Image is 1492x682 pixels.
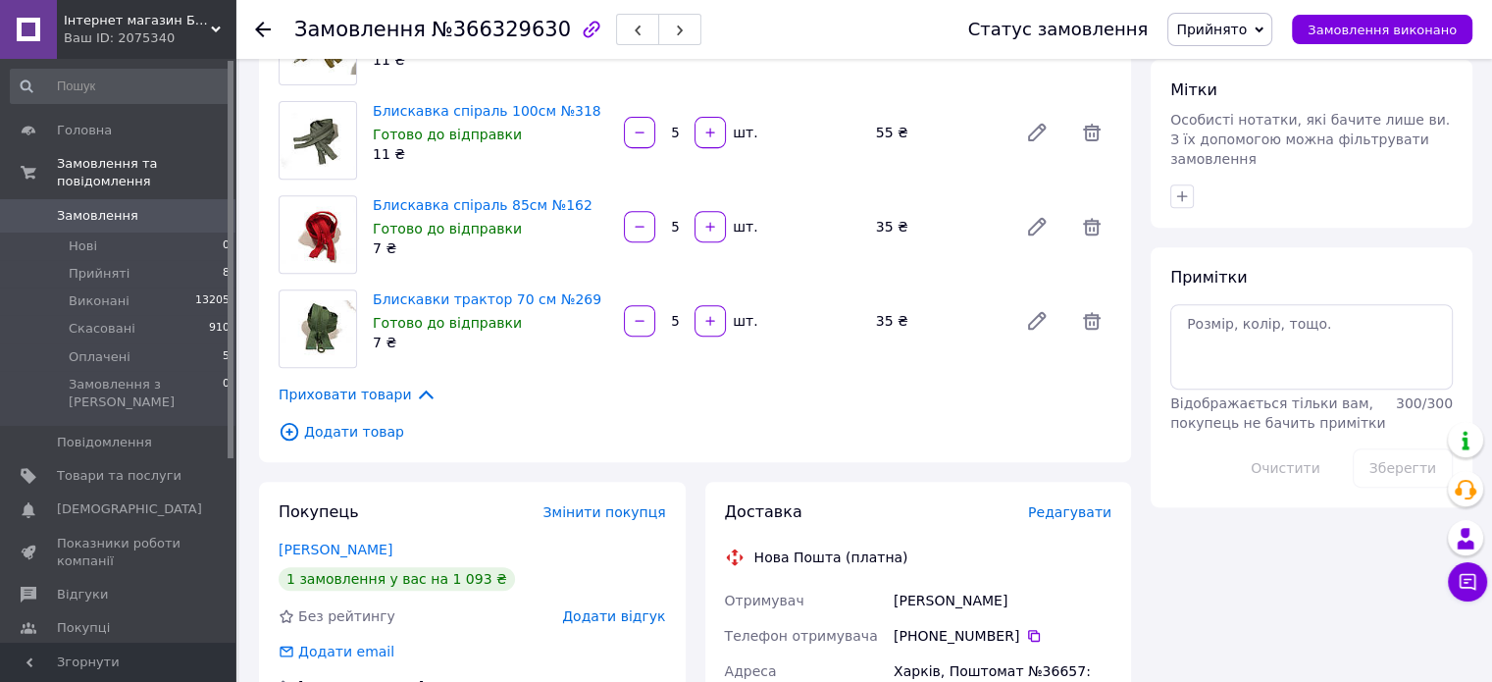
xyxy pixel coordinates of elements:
span: Доставка [725,502,802,521]
span: Без рейтингу [298,608,395,624]
a: Блискавки трактор 70 см №269 [373,291,601,307]
span: 13205 [195,292,230,310]
span: Адреса [725,663,777,679]
div: шт. [728,311,759,331]
span: Примітки [1170,268,1247,287]
span: Замовлення з [PERSON_NAME] [69,376,223,411]
span: Скасовані [69,320,135,338]
div: 7 ₴ [373,333,608,352]
span: Виконані [69,292,129,310]
img: Блискавки трактор 70 см №269 [280,300,356,358]
div: 35 ₴ [868,213,1009,240]
a: Редагувати [1017,301,1056,341]
div: Ваш ID: 2075340 [64,29,235,47]
span: Мітки [1170,80,1217,99]
span: Видалити [1072,207,1111,246]
div: Нова Пошта (платна) [749,548,913,567]
div: шт. [728,217,759,236]
span: Прийняті [69,265,129,283]
span: Відгуки [57,586,108,603]
div: [PERSON_NAME] [890,583,1115,618]
input: Пошук [10,69,232,104]
div: 35 ₴ [868,307,1009,335]
div: 1 замовлення у вас на 1 093 ₴ [279,567,515,591]
span: Додати товар [279,421,1111,443]
div: 11 ₴ [373,144,608,164]
span: Видалити [1072,301,1111,341]
span: Готово до відправки [373,221,522,236]
span: Замовлення виконано [1308,23,1457,37]
span: 5 [223,348,230,366]
span: Відображається тільки вам, покупець не бачить примітки [1170,395,1385,431]
span: Замовлення [294,18,426,41]
a: Блискавка спіраль 100см №318 [373,103,601,119]
a: Блискавка спіраль 85см №162 [373,197,592,213]
span: №366329630 [432,18,571,41]
span: Замовлення [57,207,138,225]
div: [PHONE_NUMBER] [894,626,1111,646]
div: Додати email [296,642,396,661]
span: Додати відгук [562,608,665,624]
div: шт. [728,123,759,142]
span: 0 [223,237,230,255]
span: 910 [209,320,230,338]
button: Чат з покупцем [1448,562,1487,602]
span: 300 / 300 [1396,395,1453,411]
div: Повернутися назад [255,20,271,39]
span: Товари та послуги [57,467,181,485]
img: Блискавка спіраль 100см №318 [280,112,356,170]
div: 55 ₴ [868,119,1009,146]
span: Телефон отримувача [725,628,878,644]
span: Готово до відправки [373,315,522,331]
span: Замовлення та повідомлення [57,155,235,190]
span: Отримувач [725,593,804,608]
span: Інтернет магазин Булавки [64,12,211,29]
span: Повідомлення [57,434,152,451]
span: Видалити [1072,113,1111,152]
span: Головна [57,122,112,139]
div: 11 ₴ [373,50,608,70]
span: Нові [69,237,97,255]
span: [DEMOGRAPHIC_DATA] [57,500,202,518]
div: Статус замовлення [968,20,1149,39]
button: Замовлення виконано [1292,15,1472,44]
a: Редагувати [1017,113,1056,152]
span: Покупці [57,619,110,637]
span: Готово до відправки [373,127,522,142]
span: Змінити покупця [543,504,666,520]
a: [PERSON_NAME] [279,542,392,557]
span: Особисті нотатки, які бачите лише ви. З їх допомогою можна фільтрувати замовлення [1170,112,1450,167]
span: Редагувати [1028,504,1111,520]
span: Показники роботи компанії [57,535,181,570]
div: Додати email [277,642,396,661]
span: Покупець [279,502,359,521]
img: Блискавка спіраль 85см №162 [280,206,356,264]
div: 7 ₴ [373,238,608,258]
span: 8 [223,265,230,283]
span: Оплачені [69,348,130,366]
a: Редагувати [1017,207,1056,246]
span: 0 [223,376,230,411]
span: Прийнято [1176,22,1247,37]
span: Приховати товари [279,384,437,405]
